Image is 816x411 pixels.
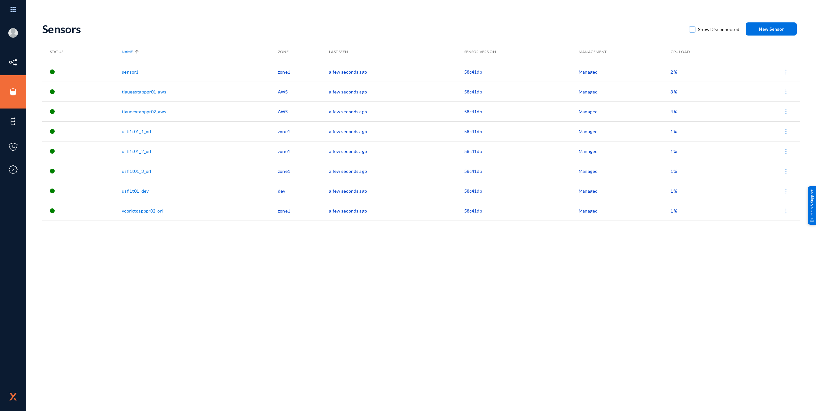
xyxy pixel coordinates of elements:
[122,49,275,55] div: Name
[8,142,18,152] img: icon-policies.svg
[122,149,151,154] a: usfl1t01_2_orl
[122,49,133,55] span: Name
[464,62,579,82] td: 58c41db
[464,201,579,221] td: 58c41db
[783,69,789,75] img: icon-more.svg
[278,42,329,62] th: Zone
[783,109,789,115] img: icon-more.svg
[671,89,677,94] span: 3%
[8,28,18,38] img: blank-profile-picture.png
[278,181,329,201] td: dev
[579,62,671,82] td: Managed
[122,208,163,214] a: vcorlxtoapppr02_orl
[464,161,579,181] td: 58c41db
[464,82,579,101] td: 58c41db
[278,82,329,101] td: AWS
[579,201,671,221] td: Managed
[42,22,683,36] div: Sensors
[783,168,789,174] img: icon-more.svg
[579,181,671,201] td: Managed
[122,129,151,134] a: usfl1t01_1_orl
[579,101,671,121] td: Managed
[671,69,677,75] span: 2%
[783,148,789,155] img: icon-more.svg
[8,117,18,126] img: icon-elements.svg
[122,69,138,75] a: sensor1
[671,42,733,62] th: CPU Load
[122,168,151,174] a: usfl1t01_3_orl
[464,181,579,201] td: 58c41db
[464,42,579,62] th: Sensor Version
[329,181,464,201] td: a few seconds ago
[579,121,671,141] td: Managed
[746,22,797,36] button: New Sensor
[8,58,18,67] img: icon-inventory.svg
[671,168,677,174] span: 1%
[579,42,671,62] th: Management
[579,161,671,181] td: Managed
[810,217,814,222] img: help_support.svg
[783,208,789,214] img: icon-more.svg
[464,121,579,141] td: 58c41db
[329,121,464,141] td: a few seconds ago
[122,188,149,194] a: usfl1t01_dev
[783,188,789,194] img: icon-more.svg
[278,141,329,161] td: zone1
[808,186,816,225] div: Help & Support
[671,208,677,214] span: 1%
[329,101,464,121] td: a few seconds ago
[329,42,464,62] th: Last Seen
[329,62,464,82] td: a few seconds ago
[122,89,166,94] a: tlaueextapppr01_aws
[278,201,329,221] td: zone1
[759,26,784,32] span: New Sensor
[278,121,329,141] td: zone1
[698,25,739,34] span: Show Disconnected
[579,141,671,161] td: Managed
[671,109,677,114] span: 4%
[122,109,166,114] a: tlaueextapppr02_aws
[329,82,464,101] td: a few seconds ago
[329,161,464,181] td: a few seconds ago
[278,101,329,121] td: AWS
[329,201,464,221] td: a few seconds ago
[4,3,23,16] img: app launcher
[464,141,579,161] td: 58c41db
[8,165,18,174] img: icon-compliance.svg
[42,42,122,62] th: Status
[579,82,671,101] td: Managed
[278,161,329,181] td: zone1
[278,62,329,82] td: zone1
[783,89,789,95] img: icon-more.svg
[8,87,18,97] img: icon-sources.svg
[671,188,677,194] span: 1%
[464,101,579,121] td: 58c41db
[671,129,677,134] span: 1%
[783,128,789,135] img: icon-more.svg
[329,141,464,161] td: a few seconds ago
[671,149,677,154] span: 1%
